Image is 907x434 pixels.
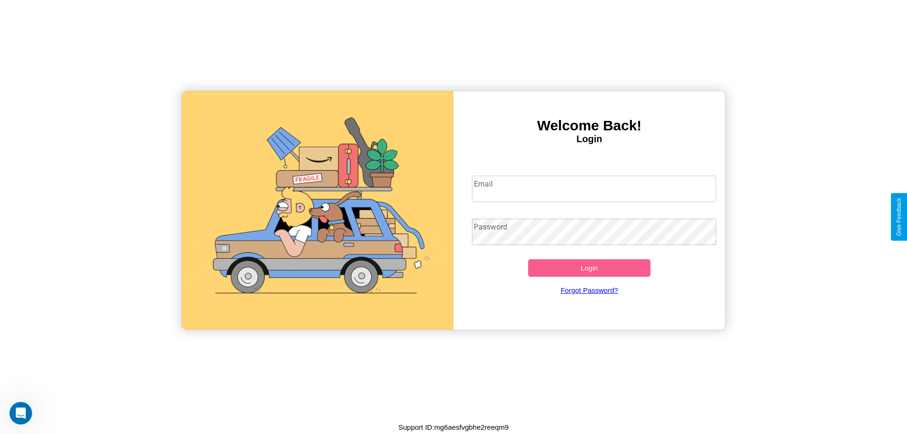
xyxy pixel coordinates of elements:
[528,259,650,277] button: Login
[467,277,712,304] a: Forgot Password?
[398,421,508,434] p: Support ID: mg6aesfvgbhe2reeqm9
[896,198,902,236] div: Give Feedback
[182,91,453,330] img: gif
[9,402,32,425] iframe: Intercom live chat
[453,118,725,134] h3: Welcome Back!
[453,134,725,145] h4: Login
